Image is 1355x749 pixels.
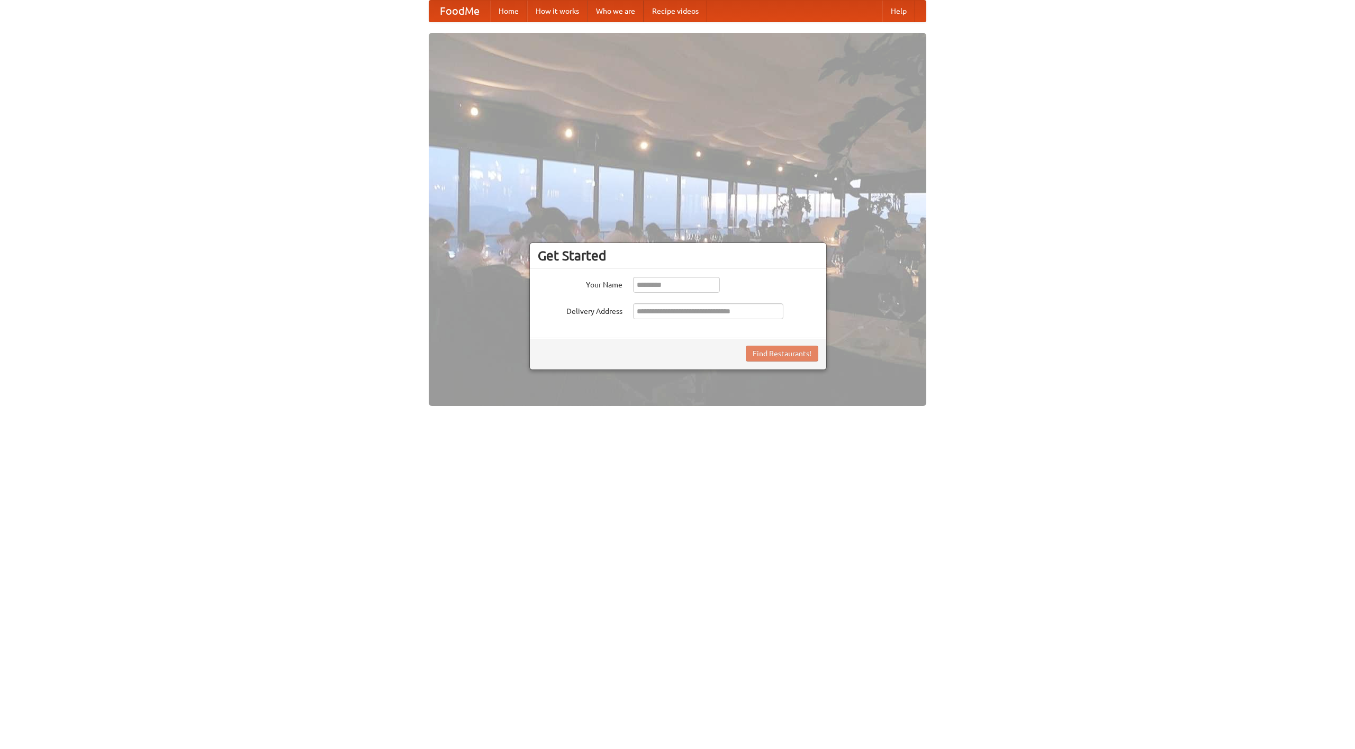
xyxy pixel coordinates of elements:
label: Delivery Address [538,303,622,317]
button: Find Restaurants! [746,346,818,362]
h3: Get Started [538,248,818,264]
a: Recipe videos [644,1,707,22]
a: FoodMe [429,1,490,22]
a: How it works [527,1,588,22]
a: Help [882,1,915,22]
label: Your Name [538,277,622,290]
a: Who we are [588,1,644,22]
a: Home [490,1,527,22]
